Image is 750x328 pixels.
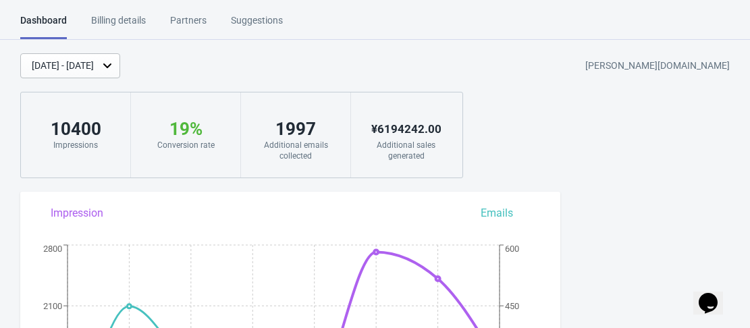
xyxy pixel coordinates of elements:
[32,59,94,73] div: [DATE] - [DATE]
[693,274,736,315] iframe: chat widget
[585,54,730,78] div: [PERSON_NAME][DOMAIN_NAME]
[43,301,62,311] tspan: 2100
[20,13,67,39] div: Dashboard
[505,244,519,254] tspan: 600
[231,13,283,37] div: Suggestions
[34,140,117,151] div: Impressions
[144,118,227,140] div: 19 %
[34,118,117,140] div: 10400
[170,13,207,37] div: Partners
[505,301,519,311] tspan: 450
[43,244,62,254] tspan: 2800
[365,118,448,140] div: ¥ 6194242.00
[255,118,337,140] div: 1997
[365,140,448,161] div: Additional sales generated
[91,13,146,37] div: Billing details
[255,140,337,161] div: Additional emails collected
[144,140,227,151] div: Conversion rate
